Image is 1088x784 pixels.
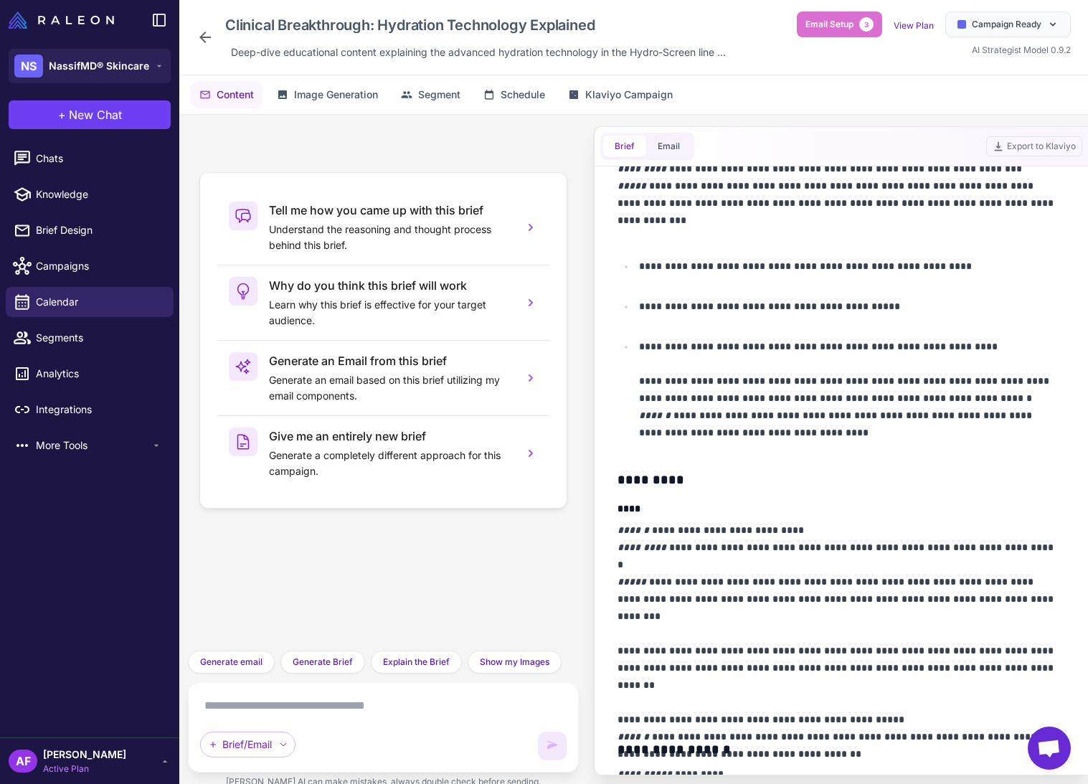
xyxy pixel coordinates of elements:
a: Segments [6,323,174,353]
button: Segment [392,81,469,108]
span: Explain the Brief [383,656,450,669]
div: Brief/Email [200,732,295,757]
p: Learn why this brief is effective for your target audience. [269,297,512,329]
h3: Tell me how you came up with this brief [269,202,512,219]
h3: Why do you think this brief will work [269,277,512,294]
span: Brief Design [36,222,162,238]
button: Show my Images [468,651,562,674]
h3: Give me an entirely new brief [269,428,512,445]
span: Chats [36,151,162,166]
span: + [58,106,66,123]
span: Segments [36,330,162,346]
div: NS [14,55,43,77]
a: Brief Design [6,215,174,245]
span: Campaign Ready [972,18,1041,31]
a: View Plan [894,20,934,31]
span: Show my Images [480,656,549,669]
button: Export to Klaviyo [986,136,1082,156]
span: Integrations [36,402,162,417]
span: Analytics [36,366,162,382]
a: Campaigns [6,251,174,281]
button: Explain the Brief [371,651,462,674]
span: [PERSON_NAME] [43,747,126,762]
span: Image Generation [294,87,378,103]
span: 3 [859,17,874,32]
button: Klaviyo Campaign [559,81,681,108]
button: Brief [603,136,646,157]
button: NSNassifMD® Skincare [9,49,171,83]
div: AF [9,750,37,773]
a: Calendar [6,287,174,317]
span: Knowledge [36,186,162,202]
span: Email Setup [805,18,853,31]
p: Generate a completely different approach for this campaign. [269,448,512,479]
span: Campaigns [36,258,162,274]
button: Generate email [188,651,275,674]
p: Generate an email based on this brief utilizing my email components. [269,372,512,404]
a: Open chat [1028,727,1071,770]
span: Klaviyo Campaign [585,87,673,103]
span: Content [217,87,254,103]
span: Active Plan [43,762,126,775]
span: AI Strategist Model 0.9.2 [972,44,1071,55]
span: NassifMD® Skincare [49,58,149,74]
a: Integrations [6,395,174,425]
a: Knowledge [6,179,174,209]
span: Calendar [36,294,162,310]
div: Click to edit description [225,42,732,63]
span: New Chat [69,106,122,123]
button: Email [646,136,691,157]
button: Email Setup3 [797,11,882,37]
span: Schedule [501,87,545,103]
a: Analytics [6,359,174,389]
span: Generate Brief [293,656,353,669]
span: Deep-dive educational content explaining the advanced hydration technology in the Hydro-Screen li... [231,44,726,60]
img: Raleon Logo [9,11,114,29]
button: Image Generation [268,81,387,108]
button: +New Chat [9,100,171,129]
p: Understand the reasoning and thought process behind this brief. [269,222,512,253]
a: Chats [6,143,174,174]
button: Schedule [475,81,554,108]
span: Segment [418,87,460,103]
button: Content [191,81,262,108]
button: Generate Brief [280,651,365,674]
span: More Tools [36,438,151,453]
div: Click to edit campaign name [219,11,732,39]
span: Generate email [200,656,262,669]
h3: Generate an Email from this brief [269,352,512,369]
